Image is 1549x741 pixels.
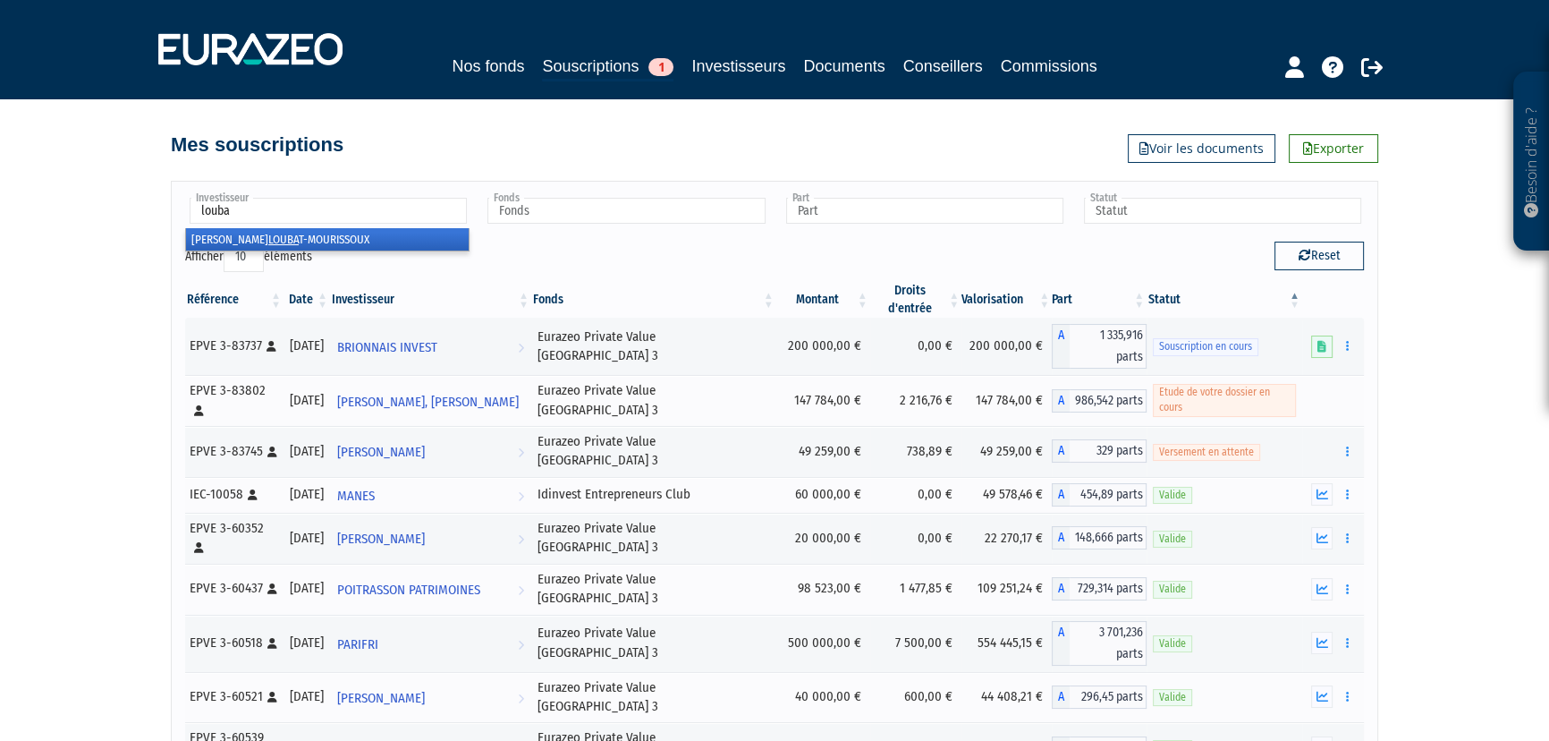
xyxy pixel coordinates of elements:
[337,331,437,364] span: BRIONNAIS INVEST
[537,485,770,504] div: Idinvest Entrepreneurs Club
[1052,483,1147,507] div: A - Idinvest Entrepreneurs Club
[337,574,480,607] span: POITRASSON PATRIMOINES
[330,520,531,556] a: [PERSON_NAME]
[542,54,673,81] a: Souscriptions1
[691,54,785,79] a: Investisseurs
[870,564,962,615] td: 1 477,85 €
[776,426,870,477] td: 49 259,00 €
[1274,242,1364,270] button: Reset
[1147,282,1302,318] th: Statut : activer pour trier la colonne par ordre d&eacute;croissant
[1128,134,1275,163] a: Voir les documents
[330,433,531,469] a: [PERSON_NAME]
[961,375,1052,426] td: 147 784,00 €
[537,678,770,717] div: Eurazeo Private Value [GEOGRAPHIC_DATA] 3
[1521,81,1542,243] p: Besoin d'aide ?
[537,624,770,662] div: Eurazeo Private Value [GEOGRAPHIC_DATA] 3
[185,242,312,272] label: Afficher éléments
[1070,389,1147,413] span: 986,542 parts
[1052,324,1070,369] span: A
[1052,577,1147,600] div: A - Eurazeo Private Value Europe 3
[1052,686,1147,709] div: A - Eurazeo Private Value Europe 3
[190,381,277,420] div: EPVE 3-83802
[267,447,277,457] i: [Français] Personne physique
[268,233,299,246] em: LOUBA
[330,282,531,318] th: Investisseur: activer pour trier la colonne par ordre croissant
[190,485,277,504] div: IEC-10058
[452,54,524,79] a: Nos fonds
[870,282,962,318] th: Droits d'entrée: activer pour trier la colonne par ordre croissant
[518,480,524,513] i: Voir l'investisseur
[531,282,776,318] th: Fonds: activer pour trier la colonne par ordre croissant
[267,341,276,352] i: [Français] Personne physique
[190,336,277,355] div: EPVE 3-83737
[1052,483,1070,507] span: A
[1153,581,1192,598] span: Valide
[190,687,277,706] div: EPVE 3-60521
[537,570,770,609] div: Eurazeo Private Value [GEOGRAPHIC_DATA] 3
[776,318,870,375] td: 200 000,00 €
[518,419,524,452] i: Voir l'investisseur
[1153,635,1192,652] span: Valide
[337,628,378,661] span: PARIFRI
[1001,54,1097,79] a: Commissions
[290,336,324,355] div: [DATE]
[870,375,962,426] td: 2 216,76 €
[284,282,330,318] th: Date: activer pour trier la colonne par ordre croissant
[290,687,324,706] div: [DATE]
[518,523,524,556] i: Voir l'investisseur
[903,54,983,79] a: Conseillers
[1070,577,1147,600] span: 729,314 parts
[1070,621,1147,666] span: 3 701,236 parts
[961,615,1052,672] td: 554 445,15 €
[961,564,1052,615] td: 109 251,24 €
[290,529,324,548] div: [DATE]
[185,282,284,318] th: Référence : activer pour trier la colonne par ordre croissant
[961,477,1052,513] td: 49 578,46 €
[1153,384,1296,416] span: Etude de votre dossier en cours
[1052,621,1147,666] div: A - Eurazeo Private Value Europe 3
[776,282,870,318] th: Montant: activer pour trier la colonne par ordre croissant
[776,564,870,615] td: 98 523,00 €
[330,679,531,715] a: [PERSON_NAME]
[776,375,870,426] td: 147 784,00 €
[961,672,1052,723] td: 44 408,21 €
[1052,526,1147,549] div: A - Eurazeo Private Value Europe 3
[1153,531,1192,548] span: Valide
[776,477,870,513] td: 60 000,00 €
[870,672,962,723] td: 600,00 €
[537,432,770,471] div: Eurazeo Private Value [GEOGRAPHIC_DATA] 3
[1070,686,1147,709] span: 296,45 parts
[330,328,531,364] a: BRIONNAIS INVEST
[1052,389,1147,413] div: A - Eurazeo Private Value Europe 3
[337,436,425,469] span: [PERSON_NAME]
[330,477,531,513] a: MANES
[190,579,277,598] div: EPVE 3-60437
[1052,324,1147,369] div: A - Eurazeo Private Value Europe 3
[648,58,673,76] span: 1
[518,682,524,715] i: Voir l'investisseur
[267,638,277,649] i: [Français] Personne physique
[290,391,324,410] div: [DATE]
[1153,689,1192,706] span: Valide
[518,331,524,364] i: Voir l'investisseur
[267,692,277,703] i: [Français] Personne physique
[518,436,524,469] i: Voir l'investisseur
[190,442,277,461] div: EPVE 3-83745
[961,318,1052,375] td: 200 000,00 €
[518,574,524,607] i: Voir l'investisseur
[337,523,425,556] span: [PERSON_NAME]
[1153,487,1192,504] span: Valide
[1052,686,1070,709] span: A
[961,282,1052,318] th: Valorisation: activer pour trier la colonne par ordre croissant
[224,242,264,272] select: Afficheréléments
[290,579,324,598] div: [DATE]
[337,386,519,419] span: [PERSON_NAME], [PERSON_NAME]
[190,519,277,558] div: EPVE 3-60352
[1153,444,1260,461] span: Versement en attente
[290,485,324,504] div: [DATE]
[1153,338,1258,355] span: Souscription en cours
[186,228,469,251] li: [PERSON_NAME] T-MOURISSOUX
[248,490,258,500] i: [Français] Personne physique
[1052,282,1147,318] th: Part: activer pour trier la colonne par ordre croissant
[870,513,962,564] td: 0,00 €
